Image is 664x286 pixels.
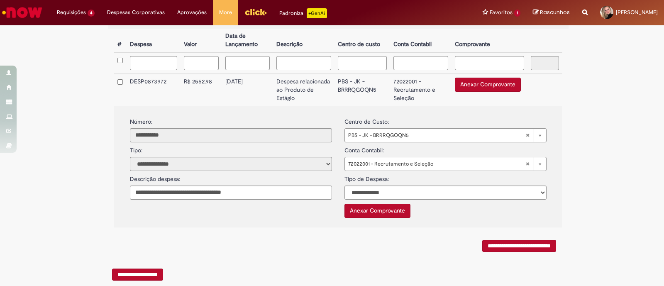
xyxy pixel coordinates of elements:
[1,4,44,21] img: ServiceNow
[177,8,207,17] span: Aprovações
[307,8,327,18] p: +GenAi
[219,8,232,17] span: More
[390,29,452,52] th: Conta Contabil
[452,74,527,106] td: Anexar Comprovante
[521,129,534,142] abbr: Limpar campo centro_de_custo
[114,29,127,52] th: #
[107,8,165,17] span: Despesas Corporativas
[455,78,521,92] button: Anexar Comprovante
[127,74,181,106] td: DESP0873972
[130,175,180,183] label: Descrição despesa:
[344,204,410,218] button: Anexar Comprovante
[344,114,389,126] label: Centro de Custo:
[452,29,527,52] th: Comprovante
[273,29,334,52] th: Descrição
[390,74,452,106] td: 72022001 - Recrutamento e Seleção
[130,118,152,126] label: Número:
[540,8,570,16] span: Rascunhos
[222,74,273,106] td: [DATE]
[344,128,547,142] a: PBS - JK - BRRRQGOQN5Limpar campo centro_de_custo
[88,10,95,17] span: 4
[334,74,390,106] td: PBS - JK - BRRRQGOQN5
[514,10,520,17] span: 1
[222,29,273,52] th: Data de Lançamento
[490,8,513,17] span: Favoritos
[273,74,334,106] td: Despesa relacionada ao Produto de Estágio
[344,142,384,155] label: Conta Contabil:
[334,29,390,52] th: Centro de custo
[344,157,547,171] a: 72022001 - Recrutamento e SeleçãoLimpar campo conta_contabil
[533,9,570,17] a: Rascunhos
[348,129,525,142] span: PBS - JK - BRRRQGOQN5
[130,142,142,155] label: Tipo:
[57,8,86,17] span: Requisições
[348,157,525,171] span: 72022001 - Recrutamento e Seleção
[127,29,181,52] th: Despesa
[344,171,389,183] label: Tipo de Despesa:
[279,8,327,18] div: Padroniza
[521,157,534,171] abbr: Limpar campo conta_contabil
[181,74,222,106] td: R$ 2552.98
[244,6,267,18] img: click_logo_yellow_360x200.png
[616,9,658,16] span: [PERSON_NAME]
[181,29,222,52] th: Valor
